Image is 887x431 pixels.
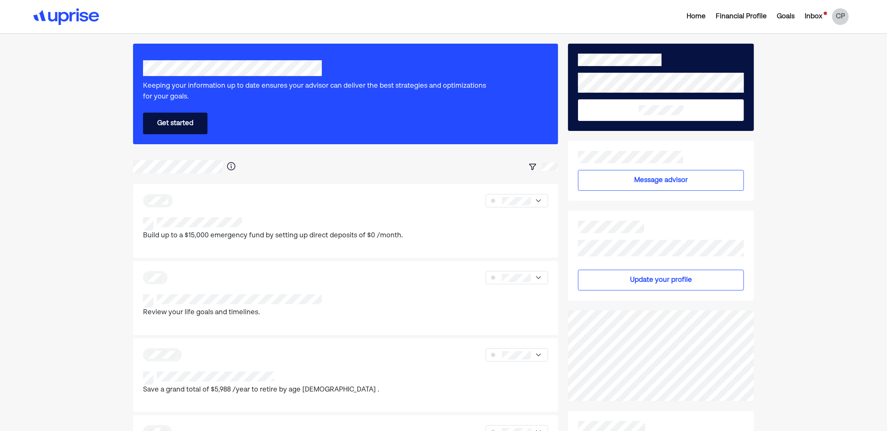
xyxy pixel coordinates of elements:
button: Message advisor [578,170,744,191]
div: Goals [777,12,795,22]
div: Keeping your information up to date ensures your advisor can deliver the best strategies and opti... [143,81,487,102]
p: Review your life goals and timelines. [143,308,322,318]
div: Inbox [805,12,822,22]
div: CP [832,8,849,25]
button: Get started [143,113,208,134]
p: Build up to a $15,000 emergency fund by setting up direct deposits of $0 /month. [143,231,403,241]
div: Financial Profile [716,12,767,22]
p: Save a grand total of $5,988 /year to retire by age [DEMOGRAPHIC_DATA] . [143,385,379,396]
button: Update your profile [578,270,744,291]
div: Home [687,12,706,22]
